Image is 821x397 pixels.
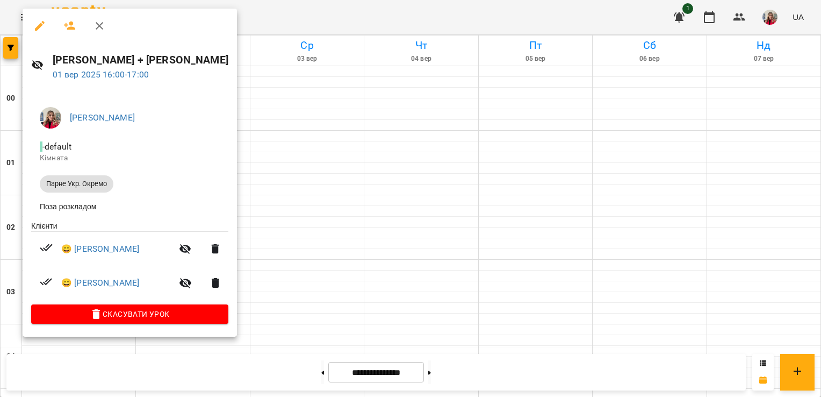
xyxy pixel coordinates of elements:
a: 😀 [PERSON_NAME] [61,277,139,289]
img: eb3c061b4bf570e42ddae9077fa72d47.jpg [40,107,61,129]
ul: Клієнти [31,221,228,304]
li: Поза розкладом [31,197,228,216]
svg: Візит сплачено [40,275,53,288]
a: 01 вер 2025 16:00-17:00 [53,69,149,80]
span: Парне Укр. Окремо [40,179,113,189]
a: [PERSON_NAME] [70,112,135,123]
p: Кімната [40,153,220,164]
span: Скасувати Урок [40,308,220,321]
a: 😀 [PERSON_NAME] [61,243,139,256]
svg: Візит сплачено [40,241,53,254]
button: Скасувати Урок [31,304,228,324]
span: - default [40,141,74,152]
h6: [PERSON_NAME] + [PERSON_NAME] [53,52,228,68]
